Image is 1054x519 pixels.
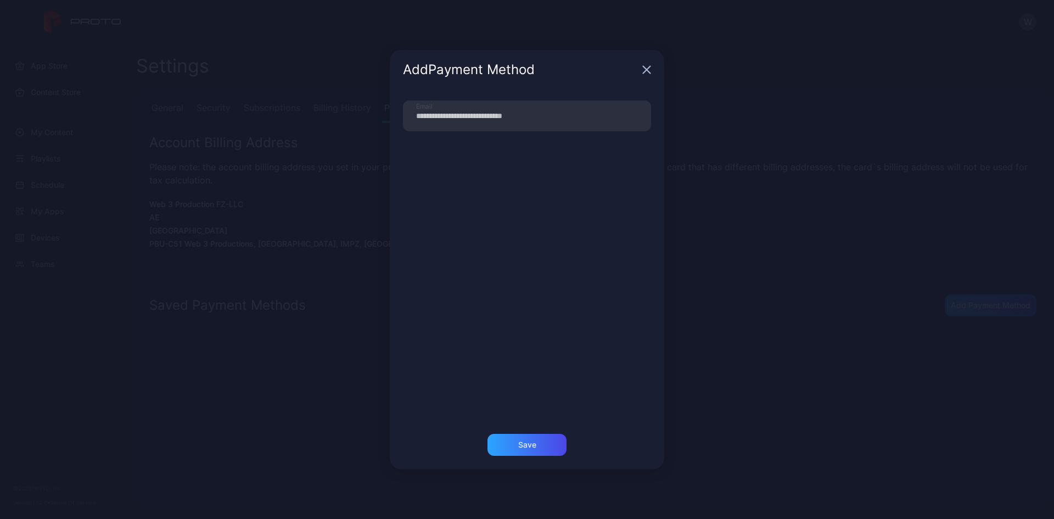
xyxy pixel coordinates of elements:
[401,302,653,422] iframe: Secure address input frame
[403,63,638,76] div: Add Payment Method
[403,101,651,131] input: Email
[487,434,567,456] button: Save
[401,140,653,304] iframe: Secure payment input frame
[518,440,536,449] div: Save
